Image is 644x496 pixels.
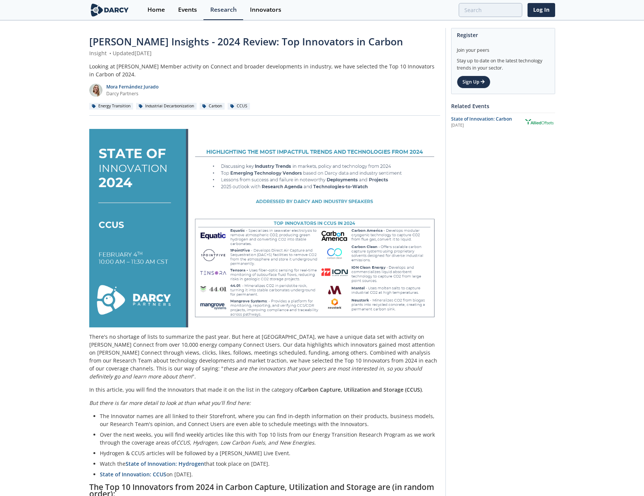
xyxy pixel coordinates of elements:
a: State of Innovation: CCUS [100,471,166,478]
a: State of Innovation: Carbon [DATE] Allied Offsets [451,116,555,129]
img: Image [89,129,440,327]
div: Innovators [250,7,281,13]
img: logo-wide.svg [89,3,130,17]
p: There's no shortage of lists to summarize the past year. But here at [GEOGRAPHIC_DATA], we have a... [89,333,440,380]
div: CCUS [228,103,250,110]
a: State of Innovation: Hydrogen [126,460,204,467]
div: Related Events [451,99,555,113]
strong: Carbon Capture, Utilization and Storage (CCUS) [299,386,422,393]
em: CCUS, Hydrogen, Low Carbon Fuels, and New Energies. [176,439,316,446]
p: on [DATE]. [100,470,435,478]
a: Sign Up [457,76,490,88]
div: Research [210,7,237,13]
div: Carbon [200,103,225,110]
p: Mora Fernández Jurado [106,84,158,90]
p: Over the next weeks, you will find weekly articles like this with Top 10 lists from our Energy Tr... [100,431,435,446]
em: But there is far more detail to look at than what you'll find here: [89,399,251,406]
div: [DATE] [451,122,518,129]
em: these are the innovators that your peers are most interested in, so you should definitely go and ... [89,365,422,380]
div: Looking at [PERSON_NAME] Member activity on Connect and broader developments in industry, we have... [89,62,440,78]
p: In this article, you will find the Innovators that made it on the list in the category of . [89,386,440,394]
p: Hydrogen & CCUS articles will be followed by a [PERSON_NAME] Live Event. [100,449,435,457]
div: Home [147,7,165,13]
div: Industrial Decarbonization [136,103,197,110]
p: Darcy Partners [106,90,158,97]
input: Advanced Search [459,3,522,17]
div: Register [457,28,549,42]
div: Join your peers [457,42,549,54]
span: • [108,50,113,57]
div: Stay up to date on the latest technology trends in your sector. [457,54,549,71]
a: Log In [528,3,555,17]
p: Watch the that took place on [DATE]. [100,460,435,468]
div: Insight Updated [DATE] [89,49,440,57]
p: The Innovator names are all linked to their Storefront, where you can find in-depth information o... [100,412,435,428]
div: Energy Transition [89,103,133,110]
img: Allied Offsets [523,117,555,127]
span: State of Innovation: Carbon [451,116,512,122]
div: Events [178,7,197,13]
span: [PERSON_NAME] Insights - 2024 Review: Top Innovators in Carbon [89,35,403,48]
